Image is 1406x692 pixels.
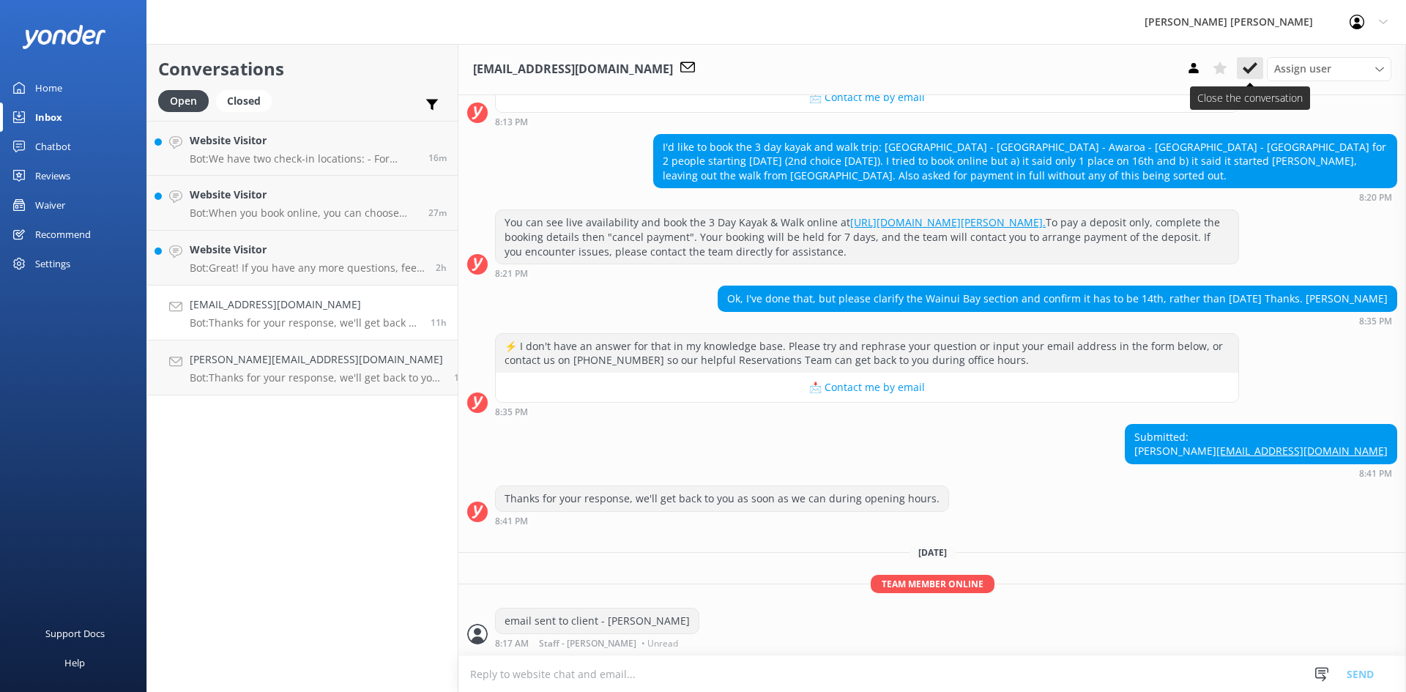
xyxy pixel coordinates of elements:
[190,261,425,275] p: Bot: Great! If you have any more questions, feel free to ask.
[910,546,956,559] span: [DATE]
[158,92,216,108] a: Open
[190,152,417,165] p: Bot: We have two check-in locations: - For multiday trips, check in at [STREET_ADDRESS]. - For da...
[428,152,447,164] span: Sep 05 2025 08:01am (UTC +12:00) Pacific/Auckland
[496,83,1238,112] button: 📩 Contact me by email
[495,118,528,127] strong: 8:13 PM
[190,207,417,220] p: Bot: When you book online, you can choose Direct Bank Transfer as a payment option. If you need f...
[147,286,458,341] a: [EMAIL_ADDRESS][DOMAIN_NAME]Bot:Thanks for your response, we'll get back to you as soon as we can...
[216,90,272,112] div: Closed
[495,516,949,526] div: Sep 04 2025 08:41pm (UTC +12:00) Pacific/Auckland
[45,619,105,648] div: Support Docs
[495,268,1239,278] div: Sep 04 2025 08:21pm (UTC +12:00) Pacific/Auckland
[495,116,1239,127] div: Sep 04 2025 08:13pm (UTC +12:00) Pacific/Auckland
[496,210,1238,264] div: You can see live availability and book the 3 Day Kayak & Walk online at To pay a deposit only, co...
[654,135,1396,188] div: I'd like to book the 3 day kayak and walk trip: [GEOGRAPHIC_DATA] - [GEOGRAPHIC_DATA] - Awaroa - ...
[1216,444,1388,458] a: [EMAIL_ADDRESS][DOMAIN_NAME]
[22,25,106,49] img: yonder-white-logo.png
[1359,193,1392,202] strong: 8:20 PM
[495,517,528,526] strong: 8:41 PM
[147,231,458,286] a: Website VisitorBot:Great! If you have any more questions, feel free to ask.2h
[147,341,458,395] a: [PERSON_NAME][EMAIL_ADDRESS][DOMAIN_NAME]Bot:Thanks for your response, we'll get back to you as s...
[190,297,420,313] h4: [EMAIL_ADDRESS][DOMAIN_NAME]
[64,648,85,677] div: Help
[35,73,62,103] div: Home
[850,215,1046,229] a: [URL][DOMAIN_NAME][PERSON_NAME].
[190,242,425,258] h4: Website Visitor
[495,406,1239,417] div: Sep 04 2025 08:35pm (UTC +12:00) Pacific/Auckland
[718,316,1397,326] div: Sep 04 2025 08:35pm (UTC +12:00) Pacific/Auckland
[35,161,70,190] div: Reviews
[1125,468,1397,478] div: Sep 04 2025 08:41pm (UTC +12:00) Pacific/Auckland
[495,408,528,417] strong: 8:35 PM
[1359,469,1392,478] strong: 8:41 PM
[539,639,636,648] span: Staff - [PERSON_NAME]
[190,351,443,368] h4: [PERSON_NAME][EMAIL_ADDRESS][DOMAIN_NAME]
[35,220,91,249] div: Recommend
[35,132,71,161] div: Chatbot
[190,316,420,330] p: Bot: Thanks for your response, we'll get back to you as soon as we can during opening hours.
[35,103,62,132] div: Inbox
[496,373,1238,402] button: 📩 Contact me by email
[431,316,447,329] span: Sep 04 2025 08:41pm (UTC +12:00) Pacific/Auckland
[1274,61,1331,77] span: Assign user
[495,269,528,278] strong: 8:21 PM
[158,55,447,83] h2: Conversations
[147,176,458,231] a: Website VisitorBot:When you book online, you can choose Direct Bank Transfer as a payment option....
[216,92,279,108] a: Closed
[718,286,1396,311] div: Ok, I've done that, but please clarify the Wainui Bay section and confirm it has to be 14th, rath...
[158,90,209,112] div: Open
[436,261,447,274] span: Sep 05 2025 05:30am (UTC +12:00) Pacific/Auckland
[495,638,699,648] div: Sep 05 2025 08:17am (UTC +12:00) Pacific/Auckland
[428,207,447,219] span: Sep 05 2025 07:49am (UTC +12:00) Pacific/Auckland
[496,486,948,511] div: Thanks for your response, we'll get back to you as soon as we can during opening hours.
[190,187,417,203] h4: Website Visitor
[495,639,529,648] strong: 8:17 AM
[496,609,699,633] div: email sent to client - [PERSON_NAME]
[496,334,1238,373] div: ⚡ I don't have an answer for that in my knowledge base. Please try and rephrase your question or ...
[190,133,417,149] h4: Website Visitor
[35,249,70,278] div: Settings
[454,371,470,384] span: Sep 04 2025 01:35pm (UTC +12:00) Pacific/Auckland
[473,60,673,79] h3: [EMAIL_ADDRESS][DOMAIN_NAME]
[35,190,65,220] div: Waiver
[147,121,458,176] a: Website VisitorBot:We have two check-in locations: - For multiday trips, check in at [STREET_ADDR...
[190,371,443,384] p: Bot: Thanks for your response, we'll get back to you as soon as we can during opening hours.
[1359,317,1392,326] strong: 8:35 PM
[1267,57,1391,81] div: Assign User
[641,639,678,648] span: • Unread
[871,575,994,593] span: Team member online
[1126,425,1396,464] div: Submitted: [PERSON_NAME]
[653,192,1397,202] div: Sep 04 2025 08:20pm (UTC +12:00) Pacific/Auckland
